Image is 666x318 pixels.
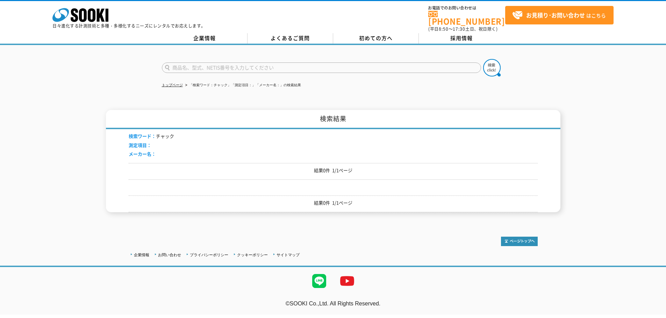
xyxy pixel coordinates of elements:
[129,133,156,139] span: 検索ワード：
[439,26,449,32] span: 8:50
[184,82,301,89] li: 「検索ワード：チャック」「測定項目：」「メーカー名：」の検索結果
[277,253,300,257] a: サイトマップ
[106,110,560,129] h1: 検索結果
[333,33,419,44] a: 初めての方へ
[428,11,505,25] a: [PHONE_NUMBER]
[237,253,268,257] a: クッキーポリシー
[134,253,149,257] a: 企業情報
[162,62,481,73] input: 商品名、型式、NETIS番号を入力してください
[505,6,614,24] a: お見積り･お問い合わせはこちら
[453,26,465,32] span: 17:30
[419,33,504,44] a: 採用情報
[52,24,206,28] p: 日々進化する計測技術と多種・多様化するニーズにレンタルでお応えします。
[333,267,361,295] img: YouTube
[501,237,538,246] img: トップページへ
[359,34,393,42] span: 初めての方へ
[129,150,156,157] span: メーカー名：
[129,199,538,207] p: 結果0件 1/1ページ
[526,11,585,19] strong: お見積り･お問い合わせ
[162,83,183,87] a: トップページ
[129,133,174,140] li: チャック
[158,253,181,257] a: お問い合わせ
[129,142,151,148] span: 測定項目：
[512,10,606,21] span: はこちら
[162,33,248,44] a: 企業情報
[190,253,228,257] a: プライバシーポリシー
[428,6,505,10] span: お電話でのお問い合わせは
[248,33,333,44] a: よくあるご質問
[428,26,497,32] span: (平日 ～ 土日、祝日除く)
[483,59,501,76] img: btn_search.png
[639,308,666,313] a: テストMail
[305,267,333,295] img: LINE
[129,167,538,174] p: 結果0件 1/1ページ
